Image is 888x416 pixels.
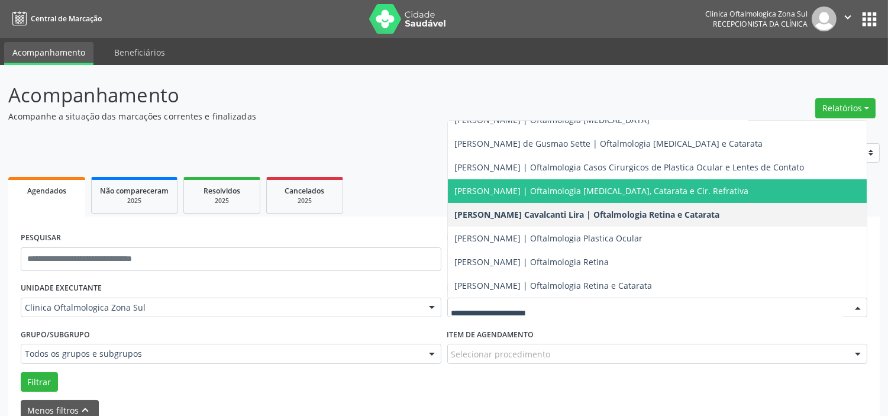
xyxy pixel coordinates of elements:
[8,80,618,110] p: Acompanhamento
[447,325,534,344] label: Item de agendamento
[455,138,763,149] span: [PERSON_NAME] de Gusmao Sette | Oftalmologia [MEDICAL_DATA] e Catarata
[4,42,93,65] a: Acompanhamento
[106,42,173,63] a: Beneficiários
[21,229,61,247] label: PESQUISAR
[31,14,102,24] span: Central de Marcação
[25,302,417,314] span: Clinica Oftalmologica Zona Sul
[204,186,240,196] span: Resolvidos
[21,372,58,392] button: Filtrar
[713,19,808,29] span: Recepcionista da clínica
[27,186,66,196] span: Agendados
[451,348,551,360] span: Selecionar procedimento
[455,162,805,173] span: [PERSON_NAME] | Oftalmologia Casos Cirurgicos de Plastica Ocular e Lentes de Contato
[192,196,251,205] div: 2025
[815,98,876,118] button: Relatórios
[275,196,334,205] div: 2025
[8,110,618,122] p: Acompanhe a situação das marcações correntes e finalizadas
[21,279,102,298] label: UNIDADE EXECUTANTE
[455,209,720,220] span: [PERSON_NAME] Cavalcanti Lira | Oftalmologia Retina e Catarata
[705,9,808,19] div: Clinica Oftalmologica Zona Sul
[455,280,653,291] span: [PERSON_NAME] | Oftalmologia Retina e Catarata
[837,7,859,31] button: 
[100,196,169,205] div: 2025
[455,233,643,244] span: [PERSON_NAME] | Oftalmologia Plastica Ocular
[859,9,880,30] button: apps
[812,7,837,31] img: img
[100,186,169,196] span: Não compareceram
[25,348,417,360] span: Todos os grupos e subgrupos
[841,11,854,24] i: 
[455,256,609,267] span: [PERSON_NAME] | Oftalmologia Retina
[21,325,90,344] label: Grupo/Subgrupo
[8,9,102,28] a: Central de Marcação
[455,185,749,196] span: [PERSON_NAME] | Oftalmologia [MEDICAL_DATA], Catarata e Cir. Refrativa
[285,186,325,196] span: Cancelados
